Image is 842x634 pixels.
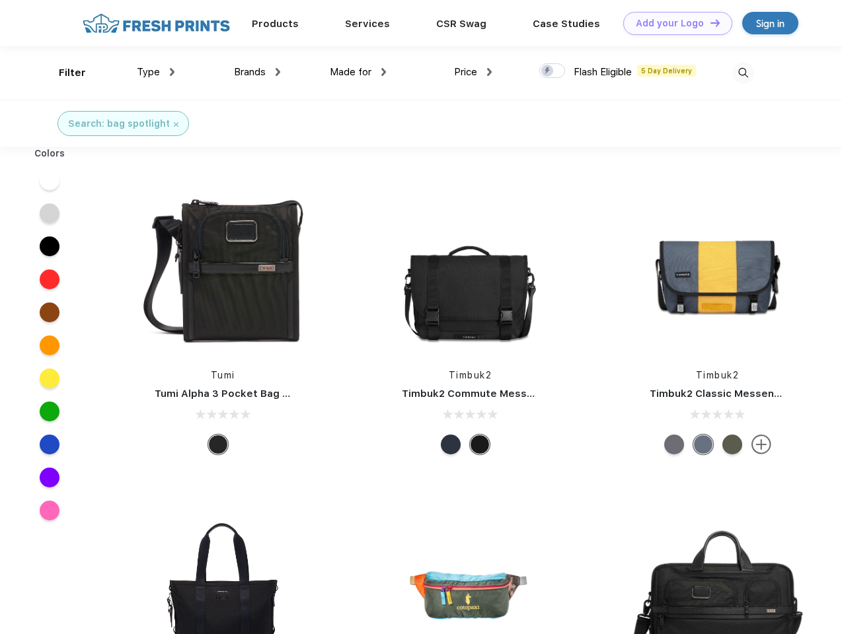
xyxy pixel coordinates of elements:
img: func=resize&h=266 [135,180,311,355]
span: Flash Eligible [574,66,632,78]
div: Sign in [756,16,785,31]
img: DT [710,19,720,26]
a: Tumi [211,370,235,380]
div: Black [208,435,228,454]
img: dropdown.png [381,68,386,76]
div: Eco Army [722,435,742,454]
img: fo%20logo%202.webp [79,12,234,35]
a: Products [252,18,299,30]
img: dropdown.png [276,68,280,76]
a: Sign in [742,12,798,34]
div: Add your Logo [636,18,704,29]
div: Eco Army Pop [664,435,684,454]
img: desktop_search.svg [732,62,754,84]
a: Timbuk2 [449,370,492,380]
span: Type [137,66,160,78]
div: Eco Lightbeam [693,435,713,454]
img: dropdown.png [487,68,492,76]
img: func=resize&h=266 [382,180,558,355]
a: Timbuk2 [696,370,740,380]
img: func=resize&h=266 [630,180,806,355]
a: Timbuk2 Classic Messenger Bag [650,388,814,400]
div: Colors [24,147,75,160]
img: dropdown.png [170,68,174,76]
img: more.svg [751,435,771,454]
div: Eco Black [470,435,490,454]
span: 5 Day Delivery [637,65,696,77]
div: Search: bag spotlight [68,117,170,131]
span: Price [454,66,477,78]
div: Filter [59,65,86,81]
img: filter_cancel.svg [174,122,178,127]
span: Made for [330,66,371,78]
a: Tumi Alpha 3 Pocket Bag Small [155,388,309,400]
a: Timbuk2 Commute Messenger Bag [402,388,579,400]
div: Eco Nautical [441,435,461,454]
span: Brands [234,66,266,78]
